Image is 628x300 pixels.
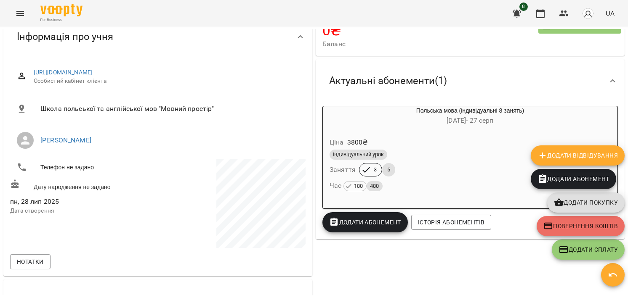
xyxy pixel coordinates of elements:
[323,106,617,202] button: Польська мова (індивідуальні 8 занять)[DATE]- 27 серпЦіна3800₴Індивідуальний урокЗаняття35Час 180480
[538,150,618,161] span: Додати Відвідування
[323,106,617,126] div: Польська мова (індивідуальні 8 занять)
[447,116,493,124] span: [DATE] - 27 серп
[329,74,447,87] span: Актуальні абонементи ( 1 )
[34,69,93,76] a: [URL][DOMAIN_NAME]
[330,180,383,192] h6: Час
[347,137,368,147] p: 3800 ₴
[552,239,625,260] button: Додати Сплату
[10,3,30,24] button: Menu
[606,9,615,18] span: UA
[329,217,401,227] span: Додати Абонемент
[602,5,618,21] button: UA
[519,3,528,11] span: 8
[10,197,156,207] span: пн, 28 лип 2025
[543,221,618,231] span: Повернення коштів
[40,4,82,16] img: Voopty Logo
[40,17,82,23] span: For Business
[351,182,366,191] span: 180
[531,169,616,189] button: Додати Абонемент
[330,151,387,158] span: Індивідуальний урок
[382,166,395,174] span: 5
[330,137,344,148] h6: Ціна
[3,15,312,58] div: Інформація про учня
[369,166,382,174] span: 3
[367,182,382,191] span: 480
[330,164,356,176] h6: Заняття
[554,197,618,208] span: Додати покупку
[40,136,91,144] a: [PERSON_NAME]
[17,30,113,43] span: Інформація про учня
[40,104,299,114] span: Школа польської та англійської мов "Мовний простір"
[322,39,538,49] span: Баланс
[322,212,408,232] button: Додати Абонемент
[411,215,491,230] button: Історія абонементів
[418,217,484,227] span: Історія абонементів
[10,254,51,269] button: Нотатки
[34,77,299,85] span: Особистий кабінет клієнта
[537,216,625,236] button: Повернення коштів
[559,245,618,255] span: Додати Сплату
[582,8,594,19] img: avatar_s.png
[538,174,609,184] span: Додати Абонемент
[10,207,156,215] p: Дата створення
[17,257,44,267] span: Нотатки
[316,59,625,103] div: Актуальні абонементи(1)
[10,159,156,176] li: Телефон не задано
[8,177,158,193] div: Дату народження не задано
[547,192,625,213] button: Додати покупку
[322,22,538,39] h4: 0 ₴
[531,145,625,166] button: Додати Відвідування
